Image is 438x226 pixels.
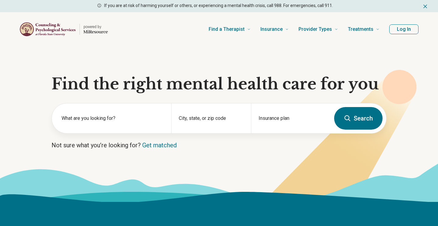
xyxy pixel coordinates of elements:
a: Find a Therapist [209,17,251,41]
span: Provider Types [298,25,332,34]
p: powered by [83,24,108,29]
a: Insurance [260,17,289,41]
a: Get matched [142,142,177,149]
span: Find a Therapist [209,25,245,34]
a: Provider Types [298,17,338,41]
p: Not sure what you’re looking for? [51,141,387,149]
label: What are you looking for? [62,115,164,122]
button: Search [334,107,383,130]
p: If you are at risk of harming yourself or others, or experiencing a mental health crisis, call 98... [104,2,333,9]
button: Log In [389,24,419,34]
button: Dismiss [422,2,428,10]
a: Home page [19,20,108,39]
span: Insurance [260,25,283,34]
a: Treatments [348,17,380,41]
h1: Find the right mental health care for you [51,75,387,93]
span: Treatments [348,25,373,34]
